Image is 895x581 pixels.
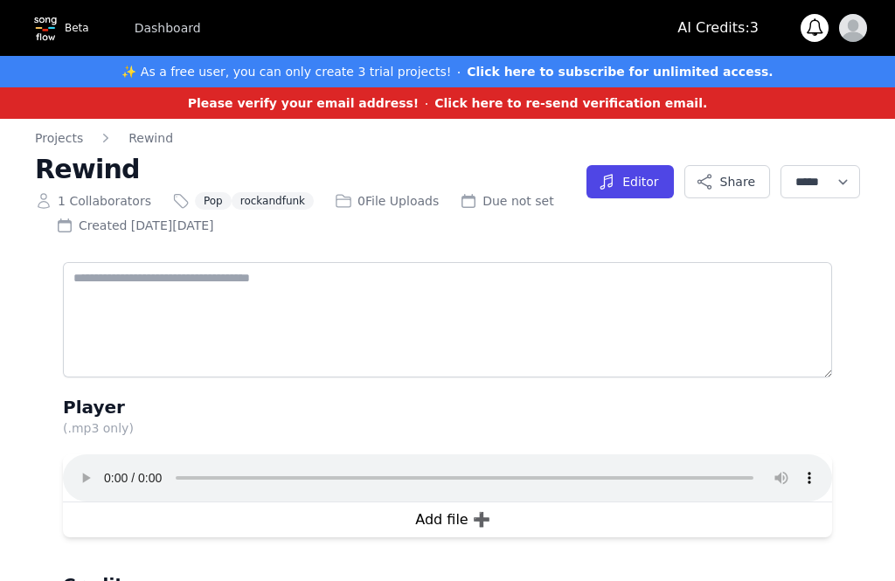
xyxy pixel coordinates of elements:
[467,65,773,79] strong: Click here to subscribe for unlimited access.
[586,177,673,194] a: Editor
[121,61,773,82] button: ✨ As a free user, you can only create 3 trial projects!Click here to subscribe for unlimited access.
[35,129,576,147] nav: Breadcrumb
[73,492,832,548] button: Add file ➕
[188,96,420,110] strong: Please verify your email address!
[677,17,759,38] p: AI Credits: 3
[65,21,89,35] p: Beta
[434,96,707,110] strong: Click here to re-send verification email.
[195,192,232,210] span: Pop
[586,165,673,198] button: Editor
[63,395,832,419] h1: Player
[684,165,770,198] button: Share
[335,192,439,210] div: 0 File Uploads
[58,192,151,210] p: 1 Collaborators
[63,419,832,437] h3: (.mp3 only)
[232,192,314,210] span: rockandfunk
[482,192,554,210] p: Due not set
[28,10,63,45] img: Topline
[124,12,212,44] a: Dashboard
[128,129,173,147] a: Rewind
[79,217,214,234] p: Created [DATE][DATE]
[188,93,708,114] button: Please verify your email address!Click here to re-send verification email.
[35,154,576,185] h2: Rewind
[35,129,83,147] a: Projects
[121,65,451,79] strong: ✨ As a free user, you can only create 3 trial projects!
